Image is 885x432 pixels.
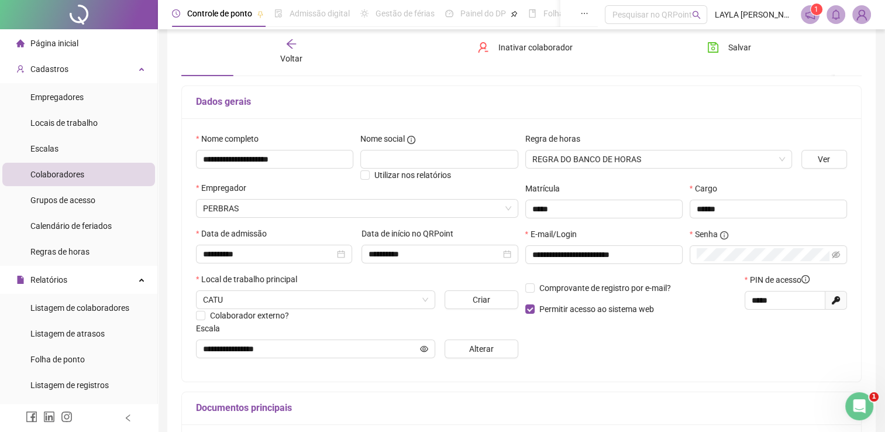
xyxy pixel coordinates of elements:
[43,411,55,423] span: linkedin
[445,9,453,18] span: dashboard
[698,38,760,57] button: Salvar
[831,9,841,20] span: bell
[692,11,701,19] span: search
[203,291,428,308] span: CATU
[525,132,588,145] label: Regra de horas
[539,304,654,314] span: Permitir acesso ao sistema web
[30,380,109,390] span: Listagem de registros
[376,9,435,18] span: Gestão de férias
[420,345,428,353] span: eye
[30,92,84,102] span: Empregadores
[690,182,725,195] label: Cargo
[30,247,89,256] span: Regras de horas
[525,182,567,195] label: Matrícula
[210,311,289,320] span: Colaborador externo?
[196,227,274,240] label: Data de admissão
[869,392,879,402] span: 1
[30,39,78,48] span: Página inicial
[511,11,518,18] span: pushpin
[805,9,815,20] span: notification
[814,5,818,13] span: 1
[30,196,95,205] span: Grupos de acesso
[728,41,751,54] span: Salvar
[30,275,67,284] span: Relatórios
[525,228,584,241] label: E-mail/Login
[445,290,518,309] button: Criar
[360,132,405,145] span: Nome social
[196,273,305,286] label: Local de trabalho principal
[407,136,415,144] span: info-circle
[196,322,228,335] label: Escala
[196,132,266,145] label: Nome completo
[30,144,58,153] span: Escalas
[274,9,283,18] span: file-done
[30,221,112,231] span: Calendário de feriados
[30,329,105,338] span: Listagem de atrasos
[543,9,618,18] span: Folha de pagamento
[16,276,25,284] span: file
[196,95,847,109] h5: Dados gerais
[374,170,451,180] span: Utilizar nos relatórios
[832,251,840,259] span: eye-invisible
[30,303,129,313] span: Listagem de colaboradores
[16,39,25,47] span: home
[801,275,810,283] span: info-circle
[818,153,830,166] span: Ver
[445,340,518,358] button: Alterar
[187,9,252,18] span: Controle de ponto
[30,355,85,364] span: Folha de ponto
[835,49,862,76] button: ellipsis
[498,41,573,54] span: Inativar colaborador
[853,6,870,23] img: 2561
[707,42,719,53] span: save
[124,414,132,422] span: left
[172,9,180,18] span: clock-circle
[280,54,302,63] span: Voltar
[720,231,728,239] span: info-circle
[460,9,506,18] span: Painel do DP
[61,411,73,423] span: instagram
[30,64,68,74] span: Cadastros
[750,273,810,286] span: PIN de acesso
[361,227,461,240] label: Data de início no QRPoint
[16,65,25,73] span: user-add
[360,9,369,18] span: sun
[26,411,37,423] span: facebook
[290,9,350,18] span: Admissão digital
[257,11,264,18] span: pushpin
[477,42,489,53] span: user-delete
[203,200,511,217] span: PERBRAS EMPRESA BRASILEIRA DE PERFURAÇÕES LTDA.
[473,293,490,306] span: Criar
[30,170,84,179] span: Colaboradores
[714,8,793,21] span: LAYLA [PERSON_NAME] - PERBRAS
[811,4,822,15] sup: 1
[196,401,847,415] h5: Documentos principais
[532,150,785,168] span: REGRA DO BANCO DE HORAS
[801,150,847,169] button: Ver
[285,38,297,50] span: arrow-left
[528,9,536,18] span: book
[695,228,718,241] span: Senha
[580,9,588,18] span: ellipsis
[469,38,581,57] button: Inativar colaborador
[196,181,254,194] label: Empregador
[845,392,873,420] iframe: Intercom live chat
[539,283,671,293] span: Comprovante de registro por e-mail?
[469,342,494,355] span: Alterar
[30,118,98,128] span: Locais de trabalho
